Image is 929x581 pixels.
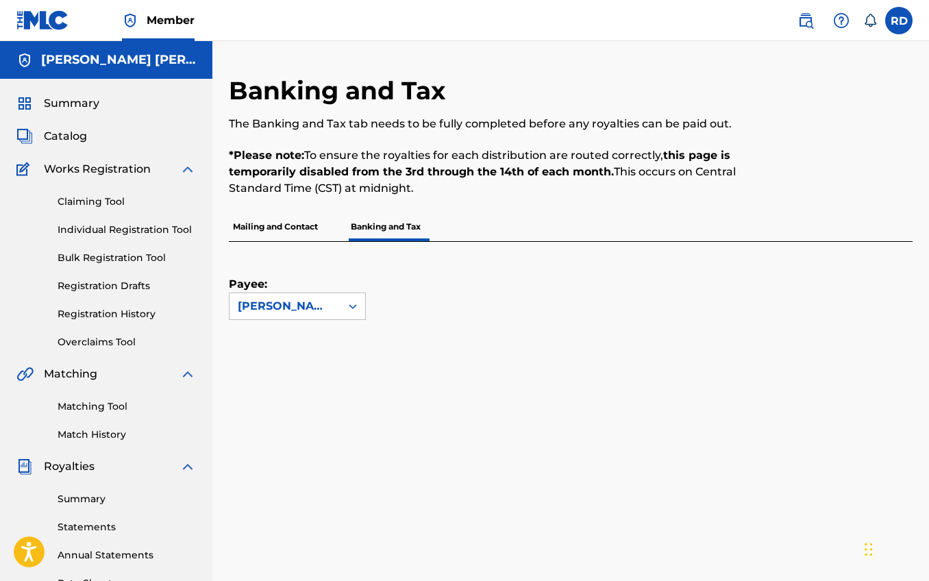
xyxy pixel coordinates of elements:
[58,520,196,534] a: Statements
[347,212,425,241] p: Banking and Tax
[179,458,196,475] img: expand
[229,75,452,106] h2: Banking and Tax
[229,365,880,502] iframe: Tipalti Iframe
[44,366,97,382] span: Matching
[44,95,99,112] span: Summary
[179,366,196,382] img: expand
[865,529,873,570] div: Drag
[16,128,87,145] a: CatalogCatalog
[58,195,196,209] a: Claiming Tool
[44,161,151,177] span: Works Registration
[16,10,69,30] img: MLC Logo
[891,376,929,486] iframe: Resource Center
[229,276,297,293] label: Payee:
[44,458,95,475] span: Royalties
[41,52,196,68] h5: Robert Fuller Debes
[16,128,33,145] img: Catalog
[238,298,332,314] div: [PERSON_NAME] [PERSON_NAME]
[229,116,755,132] p: The Banking and Tax tab needs to be fully completed before any royalties can be paid out.
[860,515,929,581] iframe: Chat Widget
[147,12,195,28] span: Member
[58,251,196,265] a: Bulk Registration Tool
[797,12,814,29] img: search
[58,492,196,506] a: Summary
[58,335,196,349] a: Overclaims Tool
[16,95,33,112] img: Summary
[16,161,34,177] img: Works Registration
[122,12,138,29] img: Top Rightsholder
[58,223,196,237] a: Individual Registration Tool
[179,161,196,177] img: expand
[16,95,99,112] a: SummarySummary
[833,12,850,29] img: help
[58,279,196,293] a: Registration Drafts
[229,147,755,197] p: To ensure the royalties for each distribution are routed correctly, This occurs on Central Standa...
[16,52,33,69] img: Accounts
[229,149,304,162] strong: *Please note:
[16,366,34,382] img: Matching
[885,7,913,34] div: User Menu
[58,307,196,321] a: Registration History
[792,7,819,34] a: Public Search
[863,14,877,27] div: Notifications
[58,548,196,563] a: Annual Statements
[229,212,322,241] p: Mailing and Contact
[828,7,855,34] div: Help
[58,399,196,414] a: Matching Tool
[44,128,87,145] span: Catalog
[16,458,33,475] img: Royalties
[58,428,196,442] a: Match History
